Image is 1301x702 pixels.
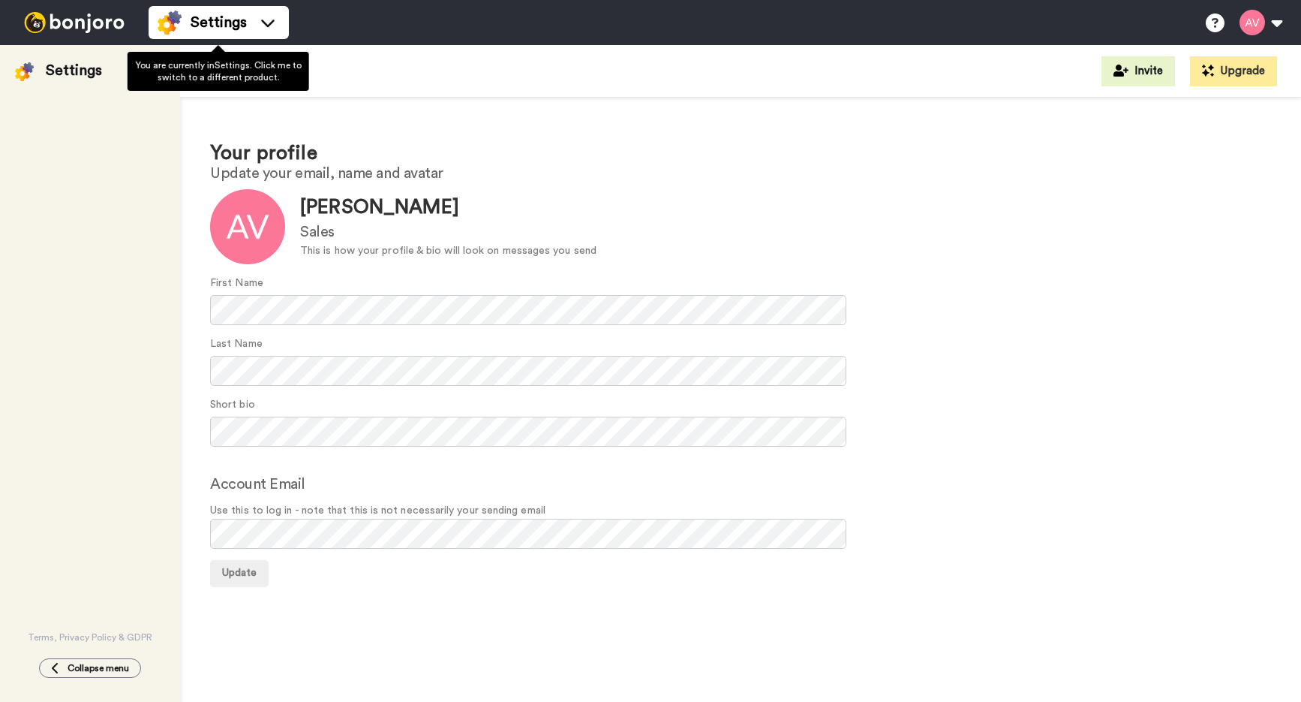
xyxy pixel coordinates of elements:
img: settings-colored.svg [15,62,34,81]
span: Update [222,568,257,578]
span: Settings [191,12,247,33]
div: Sales [300,221,596,243]
span: Collapse menu [68,662,129,674]
div: This is how your profile & bio will look on messages you send [300,243,596,259]
button: Update [210,560,269,587]
button: Invite [1101,56,1175,86]
h1: Your profile [210,143,1271,164]
label: Account Email [210,473,305,496]
div: [PERSON_NAME] [300,194,596,221]
span: You are currently in Settings . Click me to switch to a different product. [135,61,301,82]
img: settings-colored.svg [158,11,182,35]
div: Settings [46,60,102,81]
span: Use this to log in - note that this is not necessarily your sending email [210,503,1271,519]
button: Upgrade [1190,56,1277,86]
img: bj-logo-header-white.svg [18,12,131,33]
h2: Update your email, name and avatar [210,165,1271,182]
button: Collapse menu [39,658,141,678]
label: Short bio [210,397,255,413]
label: Last Name [210,336,263,352]
label: First Name [210,276,263,291]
